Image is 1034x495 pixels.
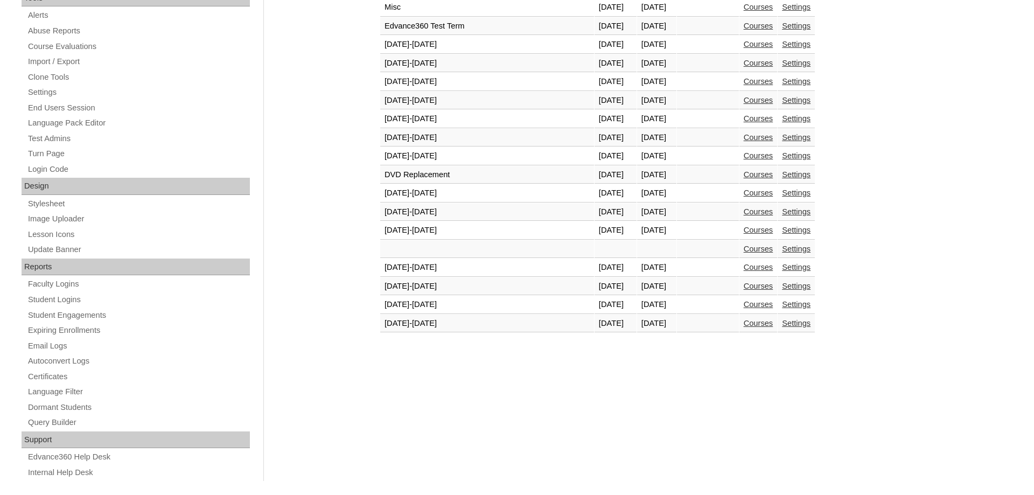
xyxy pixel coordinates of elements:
td: [DATE] [595,166,637,184]
div: Support [22,431,250,449]
td: [DATE] [595,203,637,221]
div: Design [22,178,250,195]
a: Courses [744,59,773,67]
a: Settings [782,96,811,104]
a: Import / Export [27,55,250,68]
a: Settings [782,151,811,160]
td: [DATE] [637,166,676,184]
a: Courses [744,170,773,179]
a: Settings [782,226,811,234]
a: Alerts [27,9,250,22]
a: Lesson Icons [27,228,250,241]
div: Reports [22,259,250,276]
a: Settings [782,189,811,197]
a: Settings [782,40,811,48]
td: [DATE] [637,36,676,54]
td: [DATE] [637,54,676,73]
td: [DATE] [595,221,637,240]
td: [DATE] [637,17,676,36]
td: [DATE] [595,315,637,333]
td: [DATE] [637,296,676,314]
td: [DATE] [637,129,676,147]
td: [DATE]-[DATE] [380,73,594,91]
td: [DATE] [595,129,637,147]
a: Image Uploader [27,212,250,226]
td: [DATE]-[DATE] [380,129,594,147]
td: [DATE] [595,54,637,73]
a: Settings [782,3,811,11]
a: Courses [744,282,773,290]
a: Clone Tools [27,71,250,84]
a: Courses [744,40,773,48]
td: [DATE]-[DATE] [380,147,594,165]
td: [DATE] [637,259,676,277]
a: Courses [744,245,773,253]
a: Expiring Enrollments [27,324,250,337]
a: Courses [744,151,773,160]
td: [DATE]-[DATE] [380,110,594,128]
a: Test Admins [27,132,250,145]
td: [DATE] [637,277,676,296]
a: Courses [744,300,773,309]
a: Courses [744,189,773,197]
td: Edvance360 Test Term [380,17,594,36]
a: Courses [744,114,773,123]
td: [DATE] [637,110,676,128]
td: [DATE] [637,221,676,240]
a: Courses [744,77,773,86]
a: Settings [782,133,811,142]
a: Courses [744,226,773,234]
a: Settings [782,170,811,179]
a: Settings [782,59,811,67]
a: Courses [744,133,773,142]
a: Courses [744,3,773,11]
a: Settings [782,319,811,327]
a: Certificates [27,370,250,384]
a: End Users Session [27,101,250,115]
td: [DATE] [637,92,676,110]
a: Student Engagements [27,309,250,322]
a: Login Code [27,163,250,176]
td: [DATE] [595,277,637,296]
td: [DATE] [637,203,676,221]
td: [DATE]-[DATE] [380,277,594,296]
td: [DATE] [637,73,676,91]
a: Abuse Reports [27,24,250,38]
td: [DATE] [637,147,676,165]
a: Settings [782,300,811,309]
td: [DATE]-[DATE] [380,184,594,203]
td: DVD Replacement [380,166,594,184]
a: Settings [782,207,811,216]
td: [DATE]-[DATE] [380,315,594,333]
a: Settings [782,114,811,123]
a: Autoconvert Logs [27,354,250,368]
td: [DATE] [595,92,637,110]
a: Settings [27,86,250,99]
a: Language Filter [27,385,250,399]
a: Courses [744,207,773,216]
td: [DATE] [637,184,676,203]
a: Edvance360 Help Desk [27,450,250,464]
a: Course Evaluations [27,40,250,53]
a: Courses [744,22,773,30]
td: [DATE] [637,315,676,333]
a: Language Pack Editor [27,116,250,130]
td: [DATE] [595,110,637,128]
td: [DATE] [595,36,637,54]
td: [DATE]-[DATE] [380,92,594,110]
a: Settings [782,282,811,290]
a: Courses [744,96,773,104]
a: Settings [782,245,811,253]
a: Stylesheet [27,197,250,211]
a: Settings [782,263,811,271]
td: [DATE] [595,184,637,203]
td: [DATE]-[DATE] [380,296,594,314]
a: Dormant Students [27,401,250,414]
td: [DATE] [595,259,637,277]
a: Query Builder [27,416,250,429]
a: Settings [782,77,811,86]
td: [DATE]-[DATE] [380,54,594,73]
td: [DATE] [595,296,637,314]
a: Faculty Logins [27,277,250,291]
a: Student Logins [27,293,250,306]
